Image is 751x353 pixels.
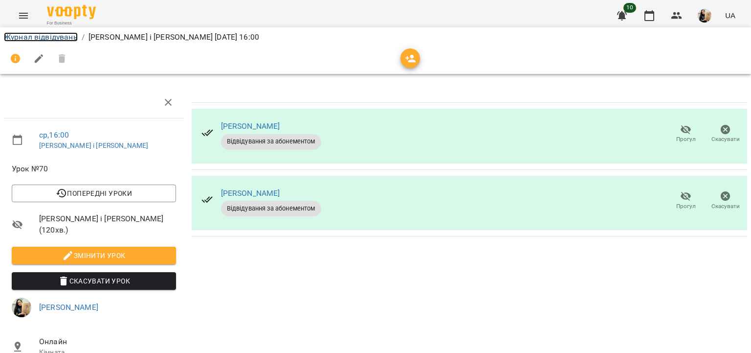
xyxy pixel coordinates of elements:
span: Змінити урок [20,250,168,261]
span: [PERSON_NAME] і [PERSON_NAME] ( 120 хв. ) [39,213,176,236]
span: Прогул [676,202,696,211]
span: Попередні уроки [20,188,168,199]
a: ср , 16:00 [39,130,69,140]
button: Скасувати Урок [12,272,176,290]
span: Урок №70 [12,163,176,175]
a: [PERSON_NAME] [39,303,98,312]
span: Прогул [676,135,696,143]
span: Скасувати [711,135,740,143]
button: Скасувати [706,187,745,214]
img: e5f873b026a3950b3a8d4ef01e3c1baa.jpeg [698,9,711,23]
span: Скасувати [711,202,740,211]
button: Скасувати [706,120,745,148]
p: [PERSON_NAME] і [PERSON_NAME] [DATE] 16:00 [88,31,259,43]
button: Прогул [666,187,706,214]
li: / [82,31,85,43]
a: [PERSON_NAME] і [PERSON_NAME] [39,141,148,149]
span: For Business [47,20,96,26]
span: Відвідування за абонементом [221,137,321,146]
span: 10 [623,3,636,13]
button: UA [721,6,739,24]
a: Журнал відвідувань [4,32,78,42]
span: UA [725,10,735,21]
button: Прогул [666,120,706,148]
span: Скасувати Урок [20,275,168,287]
span: Відвідування за абонементом [221,204,321,213]
a: [PERSON_NAME] [221,121,280,131]
span: Онлайн [39,336,176,348]
button: Menu [12,4,35,27]
nav: breadcrumb [4,31,747,43]
button: Попередні уроки [12,185,176,202]
a: [PERSON_NAME] [221,188,280,198]
button: Змінити урок [12,247,176,264]
img: e5f873b026a3950b3a8d4ef01e3c1baa.jpeg [12,298,31,317]
img: Voopty Logo [47,5,96,19]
